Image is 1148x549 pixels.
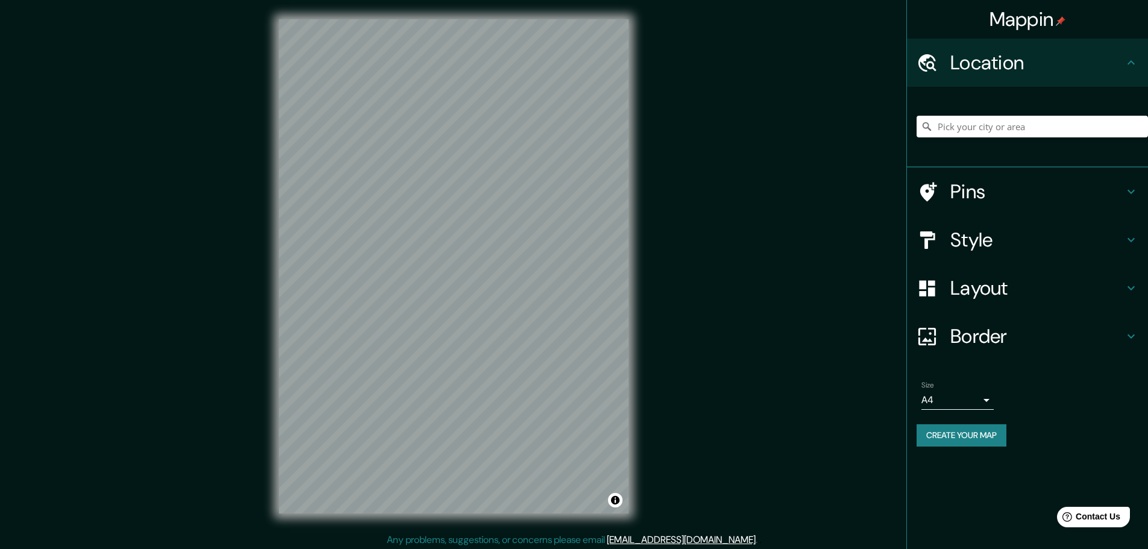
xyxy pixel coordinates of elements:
[1041,502,1135,536] iframe: Help widget launcher
[608,493,623,507] button: Toggle attribution
[757,533,759,547] div: .
[917,116,1148,137] input: Pick your city or area
[607,533,756,546] a: [EMAIL_ADDRESS][DOMAIN_NAME]
[907,264,1148,312] div: Layout
[921,391,994,410] div: A4
[990,7,1066,31] h4: Mappin
[907,216,1148,264] div: Style
[950,51,1124,75] h4: Location
[917,424,1006,447] button: Create your map
[950,324,1124,348] h4: Border
[950,180,1124,204] h4: Pins
[907,39,1148,87] div: Location
[950,276,1124,300] h4: Layout
[387,533,757,547] p: Any problems, suggestions, or concerns please email .
[921,380,934,391] label: Size
[907,312,1148,360] div: Border
[1056,16,1065,26] img: pin-icon.png
[950,228,1124,252] h4: Style
[759,533,762,547] div: .
[279,19,629,513] canvas: Map
[907,168,1148,216] div: Pins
